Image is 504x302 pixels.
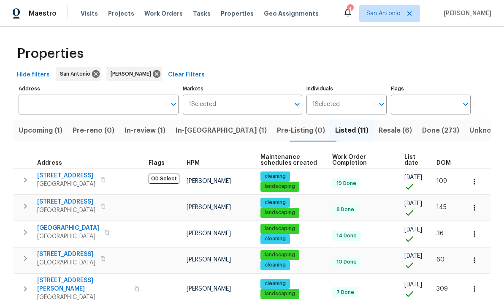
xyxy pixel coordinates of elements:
span: Maintenance schedules created [260,154,317,166]
span: [STREET_ADDRESS][PERSON_NAME] [37,276,129,293]
span: Flags [149,160,165,166]
span: 7 Done [333,289,358,296]
span: landscaping [261,290,298,297]
span: 10 Done [333,258,360,266]
div: [PERSON_NAME] [106,67,162,81]
button: Open [291,98,303,110]
span: OD Select [149,174,179,184]
span: 109 [436,178,447,184]
span: [PERSON_NAME] [111,70,154,78]
span: landscaping [261,183,298,190]
button: Open [168,98,179,110]
label: Individuals [306,86,386,91]
span: [PERSON_NAME] [187,286,231,292]
span: Pre-Listing (0) [277,125,325,136]
span: [DATE] [404,201,422,207]
span: landscaping [261,209,298,216]
span: Properties [221,9,254,18]
span: Listed (11) [335,125,369,136]
span: In-[GEOGRAPHIC_DATA] (1) [176,125,267,136]
span: Work Orders [144,9,183,18]
span: Tasks [193,11,211,16]
span: [GEOGRAPHIC_DATA] [37,224,99,232]
span: landscaping [261,251,298,258]
div: San Antonio [56,67,101,81]
span: Pre-reno (0) [73,125,114,136]
span: [PERSON_NAME] [187,257,231,263]
span: [DATE] [404,174,422,180]
span: Upcoming (1) [19,125,62,136]
span: 1 Selected [189,101,216,108]
span: [STREET_ADDRESS] [37,171,95,180]
button: Clear Filters [165,67,208,83]
span: 8 Done [333,206,358,213]
span: Hide filters [17,70,50,80]
span: [GEOGRAPHIC_DATA] [37,232,99,241]
span: Address [37,160,62,166]
span: [GEOGRAPHIC_DATA] [37,180,95,188]
span: 145 [436,204,447,210]
span: HPM [187,160,200,166]
span: cleaning [261,261,289,269]
span: 19 Done [333,180,360,187]
span: [GEOGRAPHIC_DATA] [37,206,95,215]
span: cleaning [261,280,289,287]
div: 4 [347,5,353,14]
span: [PERSON_NAME] [187,178,231,184]
span: Maestro [29,9,57,18]
span: 309 [436,286,448,292]
span: Geo Assignments [264,9,319,18]
span: cleaning [261,199,289,206]
span: [PERSON_NAME] [440,9,491,18]
span: San Antonio [60,70,94,78]
button: Open [376,98,387,110]
span: [STREET_ADDRESS] [37,198,95,206]
span: [PERSON_NAME] [187,231,231,237]
span: 36 [436,231,444,237]
span: Clear Filters [168,70,205,80]
label: Markets [183,86,303,91]
span: [STREET_ADDRESS] [37,250,95,258]
label: Flags [391,86,471,91]
span: cleaning [261,173,289,180]
span: Done (273) [422,125,459,136]
span: [DATE] [404,253,422,259]
span: DOM [436,160,451,166]
span: [GEOGRAPHIC_DATA] [37,293,129,302]
span: 1 Selected [312,101,340,108]
span: List date [404,154,422,166]
span: Work Order Completion [332,154,390,166]
span: cleaning [261,235,289,242]
span: [DATE] [404,282,422,288]
span: In-review (1) [125,125,165,136]
button: Open [460,98,471,110]
button: Hide filters [14,67,53,83]
span: San Antonio [366,9,401,18]
span: Properties [17,49,84,58]
span: 14 Done [333,232,360,239]
span: [PERSON_NAME] [187,204,231,210]
span: Visits [81,9,98,18]
span: landscaping [261,225,298,232]
span: [DATE] [404,227,422,233]
span: Resale (6) [379,125,412,136]
span: 60 [436,257,444,263]
span: Projects [108,9,134,18]
span: [GEOGRAPHIC_DATA] [37,258,95,267]
label: Address [19,86,179,91]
